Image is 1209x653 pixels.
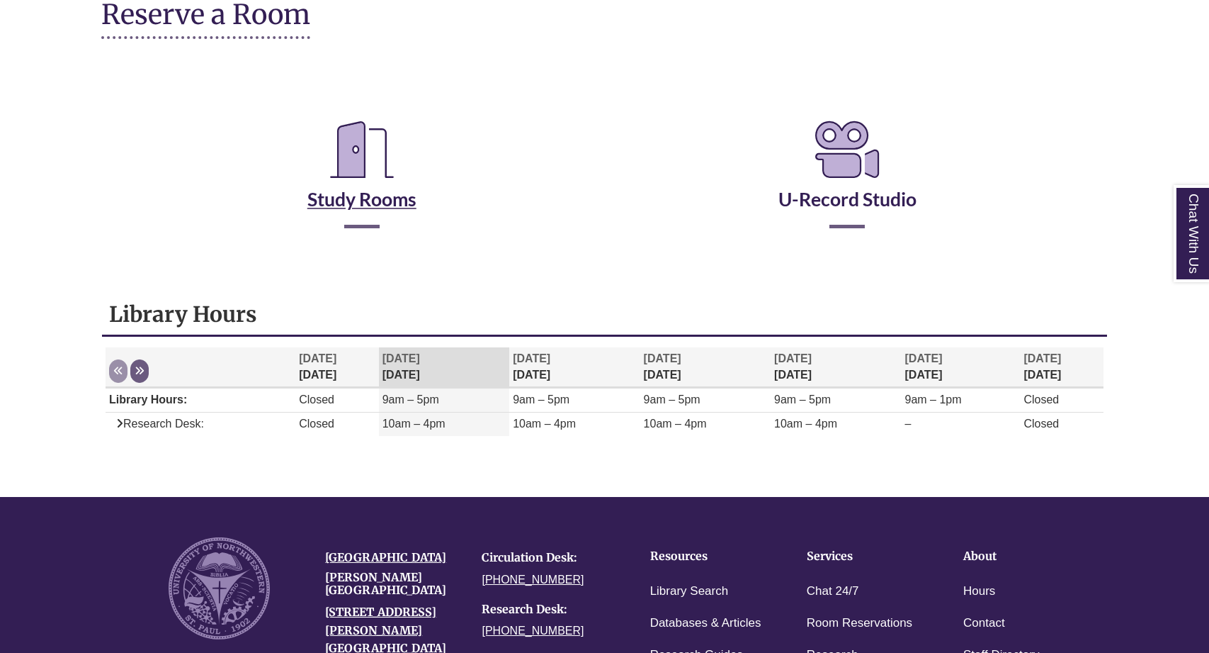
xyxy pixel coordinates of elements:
[644,394,700,406] span: 9am – 5pm
[101,476,1108,483] div: Libchat
[771,347,901,388] th: [DATE]
[774,418,837,430] span: 10am – 4pm
[482,625,584,637] a: [PHONE_NUMBER]
[644,418,707,430] span: 10am – 4pm
[482,574,584,586] a: [PHONE_NUMBER]
[109,359,127,383] button: Previous week
[963,550,1076,563] h4: About
[325,571,460,596] h4: [PERSON_NAME][GEOGRAPHIC_DATA]
[1023,352,1061,364] span: [DATE]
[1023,418,1059,430] span: Closed
[482,552,617,564] h4: Circulation Desk:
[106,389,295,413] td: Library Hours:
[102,294,1107,461] div: Library Hours
[513,418,576,430] span: 10am – 4pm
[650,550,763,563] h4: Resources
[905,418,912,430] span: –
[509,347,640,388] th: [DATE]
[307,152,416,211] a: Study Rooms
[807,613,912,634] a: Room Reservations
[513,352,550,364] span: [DATE]
[963,613,1005,634] a: Contact
[295,347,379,388] th: [DATE]
[807,550,919,563] h4: Services
[650,581,729,602] a: Library Search
[130,359,149,383] button: Next week
[325,550,446,564] a: [GEOGRAPHIC_DATA]
[640,347,771,388] th: [DATE]
[169,537,270,639] img: UNW seal
[382,352,420,364] span: [DATE]
[299,418,334,430] span: Closed
[482,603,617,616] h4: Research Desk:
[109,418,204,430] span: Research Desk:
[299,394,334,406] span: Closed
[299,352,336,364] span: [DATE]
[905,352,943,364] span: [DATE]
[644,352,681,364] span: [DATE]
[902,347,1021,388] th: [DATE]
[774,394,831,406] span: 9am – 5pm
[379,347,509,388] th: [DATE]
[807,581,859,602] a: Chat 24/7
[774,352,812,364] span: [DATE]
[650,613,761,634] a: Databases & Articles
[109,301,1100,328] h1: Library Hours
[513,394,569,406] span: 9am – 5pm
[1023,394,1059,406] span: Closed
[101,74,1108,270] div: Reserve a Room
[1020,347,1103,388] th: [DATE]
[778,152,916,211] a: U-Record Studio
[382,394,439,406] span: 9am – 5pm
[905,394,962,406] span: 9am – 1pm
[963,581,995,602] a: Hours
[382,418,445,430] span: 10am – 4pm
